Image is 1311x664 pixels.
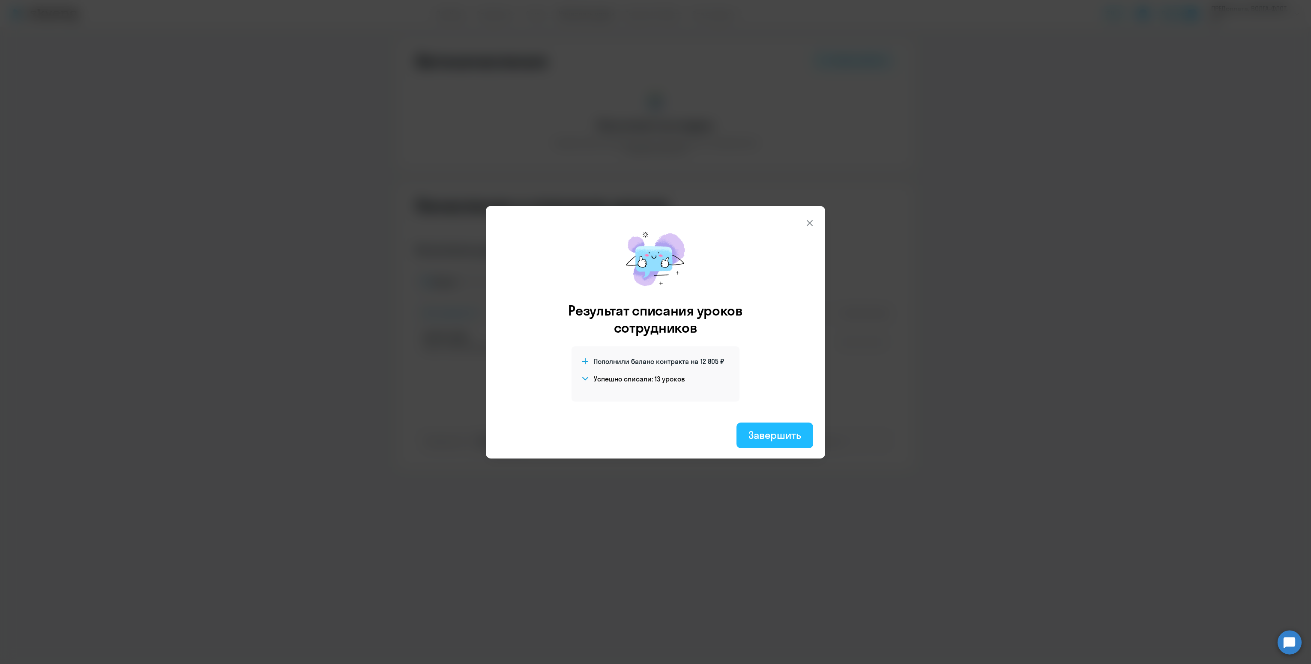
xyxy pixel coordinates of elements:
span: Пополнили баланс контракта на [594,357,698,366]
h4: Успешно списали: 13 уроков [594,374,685,384]
span: 12 805 ₽ [700,357,724,366]
h3: Результат списания уроков сотрудников [557,302,754,336]
img: mirage-message.png [617,223,694,295]
button: Завершить [736,423,813,448]
div: Завершить [748,428,801,442]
